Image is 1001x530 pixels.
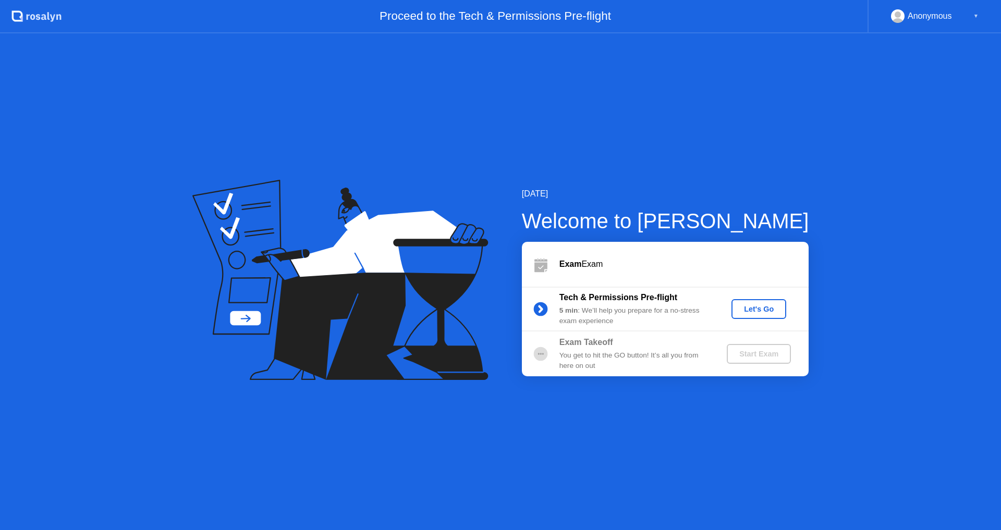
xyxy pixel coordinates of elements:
b: Exam Takeoff [559,338,613,347]
div: Start Exam [731,350,787,358]
div: Welcome to [PERSON_NAME] [522,205,809,237]
div: Anonymous [908,9,952,23]
div: : We’ll help you prepare for a no-stress exam experience [559,305,710,327]
div: ▼ [973,9,979,23]
button: Let's Go [731,299,786,319]
div: [DATE] [522,188,809,200]
b: Tech & Permissions Pre-flight [559,293,677,302]
div: Let's Go [736,305,782,313]
div: Exam [559,258,809,270]
b: Exam [559,260,582,268]
div: You get to hit the GO button! It’s all you from here on out [559,350,710,372]
b: 5 min [559,306,578,314]
button: Start Exam [727,344,791,364]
